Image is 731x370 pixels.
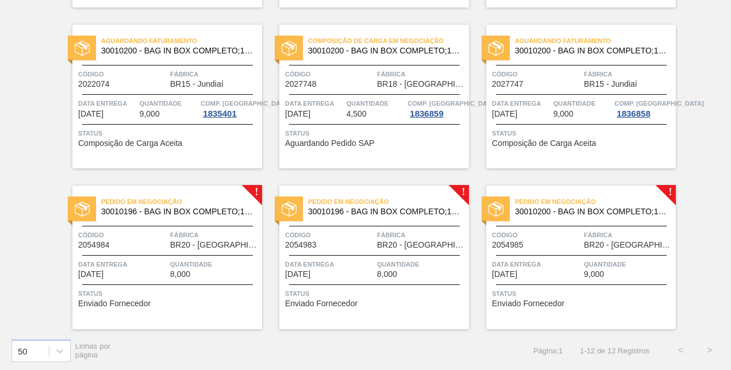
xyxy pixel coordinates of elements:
a: statusComposição de Carga em Negociação30010200 - BAG IN BOX COMPLETO;18L;DIET;;Código2027748Fábr... [262,25,469,168]
span: 23/11/2025 [285,270,310,279]
span: BR15 - Jundiaí [170,80,224,88]
span: Pedido em Negociação [515,196,676,207]
span: Status [285,288,466,299]
div: 50 [18,346,28,356]
span: 2054983 [285,241,317,249]
a: !statusPedido em Negociação30010200 - BAG IN BOX COMPLETO;18L;DIET;;Código2054985FábricaBR20 - [G... [469,186,676,329]
span: Quantidade [584,259,673,270]
span: Composição de Carga Aceita [492,139,596,148]
span: Status [78,288,259,299]
span: Fábrica [377,68,466,80]
span: Fábrica [584,68,673,80]
span: 9,000 [553,110,574,118]
span: BR20 - Sapucaia [377,241,466,249]
img: status [282,41,297,56]
span: 23/11/2025 [78,270,103,279]
a: !statusPedido em Negociação30010196 - BAG IN BOX COMPLETO;18L;NORMAL;;Código2054984FábricaBR20 - ... [55,186,262,329]
span: Aguardando Faturamento [515,35,676,47]
img: status [488,202,503,217]
span: Fábrica [584,229,673,241]
span: Status [78,128,259,139]
span: 2054984 [78,241,110,249]
span: 13/11/2025 [285,110,310,118]
span: Fábrica [170,68,259,80]
div: 1835401 [201,109,238,118]
span: Enviado Fornecedor [492,299,564,308]
div: 1836858 [614,109,652,118]
span: 2027748 [285,80,317,88]
span: 18/11/2025 [492,110,517,118]
span: BR20 - Sapucaia [584,241,673,249]
span: 2027747 [492,80,524,88]
span: 30010200 - BAG IN BOX COMPLETO;18L;DIET;; [308,47,460,55]
span: Comp. Carga [614,98,703,109]
span: Código [492,229,581,241]
span: 4,500 [347,110,367,118]
span: Quantidade [170,259,259,270]
span: 8,000 [377,270,397,279]
span: Pedido em Negociação [308,196,469,207]
span: Composição de Carga em Negociação [308,35,469,47]
span: Código [492,68,581,80]
span: 1 - 12 de 12 Registros [580,346,649,355]
a: statusAguardando Faturamento30010200 - BAG IN BOX COMPLETO;18L;DIET;;Código2027747FábricaBR15 - J... [469,25,676,168]
span: Código [285,68,374,80]
span: Status [285,128,466,139]
a: Comp. [GEOGRAPHIC_DATA]1835401 [201,98,259,118]
span: Fábrica [170,229,259,241]
span: Pedido em Negociação [101,196,262,207]
span: Data Entrega [78,259,167,270]
span: Status [492,288,673,299]
span: Quantidade [553,98,612,109]
span: Data Entrega [492,259,581,270]
span: 30010196 - BAG IN BOX COMPLETO;18L;NORMAL;; [101,207,253,216]
span: 2054985 [492,241,524,249]
span: Fábrica [377,229,466,241]
button: > [695,336,724,365]
div: 1836859 [407,109,445,118]
span: Enviado Fornecedor [285,299,357,308]
span: 8,000 [170,270,190,279]
span: BR18 - Pernambuco [377,80,466,88]
img: status [282,202,297,217]
span: Página : 1 [533,346,563,355]
a: statusAguardando Faturamento30010200 - BAG IN BOX COMPLETO;18L;DIET;;Código2022074FábricaBR15 - J... [55,25,262,168]
span: Data Entrega [78,98,137,109]
span: Código [78,68,167,80]
img: status [75,202,90,217]
span: Composição de Carga Aceita [78,139,182,148]
span: Quantidade [377,259,466,270]
span: Linhas por página [75,342,111,359]
span: Comp. Carga [407,98,497,109]
span: Quantidade [347,98,405,109]
span: 9,000 [140,110,160,118]
span: 2022074 [78,80,110,88]
span: 30010196 - BAG IN BOX COMPLETO;18L;NORMAL;; [308,207,460,216]
a: !statusPedido em Negociação30010196 - BAG IN BOX COMPLETO;18L;NORMAL;;Código2054983FábricaBR20 - ... [262,186,469,329]
span: BR15 - Jundiaí [584,80,637,88]
button: < [667,336,695,365]
span: Enviado Fornecedor [78,299,151,308]
a: Comp. [GEOGRAPHIC_DATA]1836859 [407,98,466,118]
span: Data Entrega [492,98,551,109]
span: 28/12/2025 [492,270,517,279]
span: Data Entrega [285,98,344,109]
span: 30010200 - BAG IN BOX COMPLETO;18L;DIET;; [515,47,667,55]
span: Aguardando Pedido SAP [285,139,375,148]
a: Comp. [GEOGRAPHIC_DATA]1836858 [614,98,673,118]
span: 9,000 [584,270,604,279]
span: 30010200 - BAG IN BOX COMPLETO;18L;DIET;; [101,47,253,55]
span: Código [78,229,167,241]
span: Data Entrega [285,259,374,270]
span: Quantidade [140,98,198,109]
span: Aguardando Faturamento [101,35,262,47]
span: 30010200 - BAG IN BOX COMPLETO;18L;DIET;; [515,207,667,216]
img: status [75,41,90,56]
img: status [488,41,503,56]
span: Status [492,128,673,139]
span: Comp. Carga [201,98,290,109]
span: 03/11/2025 [78,110,103,118]
span: BR20 - Sapucaia [170,241,259,249]
span: Código [285,229,374,241]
